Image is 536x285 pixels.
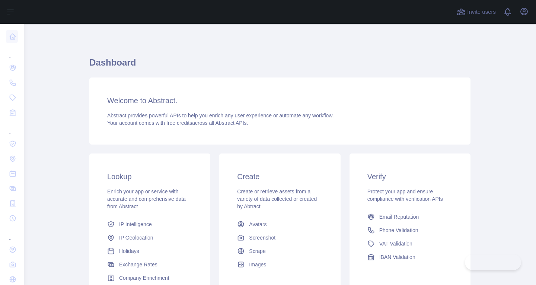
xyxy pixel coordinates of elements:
a: Phone Validation [364,224,456,237]
a: IP Intelligence [104,218,195,231]
h3: Verify [367,171,453,182]
span: free credits [166,120,192,126]
span: Images [249,261,266,268]
a: Images [234,258,325,271]
iframe: Toggle Customer Support [465,254,521,270]
span: IP Intelligence [119,221,152,228]
h3: Lookup [107,171,192,182]
h1: Dashboard [89,57,470,75]
span: IBAN Validation [379,253,415,261]
h3: Create [237,171,322,182]
span: Enrich your app or service with accurate and comprehensive data from Abstract [107,189,186,209]
button: Invite users [455,6,497,18]
span: Your account comes with across all Abstract APIs. [107,120,248,126]
a: Scrape [234,244,325,258]
span: Scrape [249,247,265,255]
a: Company Enrichment [104,271,195,285]
a: VAT Validation [364,237,456,250]
span: Screenshot [249,234,275,241]
span: Exchange Rates [119,261,157,268]
span: Company Enrichment [119,274,169,282]
a: Email Reputation [364,210,456,224]
span: Invite users [467,8,496,16]
h3: Welcome to Abstract. [107,95,453,106]
a: IBAN Validation [364,250,456,264]
a: Exchange Rates [104,258,195,271]
a: IP Geolocation [104,231,195,244]
div: ... [6,121,18,136]
div: ... [6,227,18,241]
span: Protect your app and ensure compliance with verification APIs [367,189,443,202]
span: Email Reputation [379,213,419,221]
a: Holidays [104,244,195,258]
span: VAT Validation [379,240,412,247]
a: Avatars [234,218,325,231]
span: Phone Validation [379,227,418,234]
span: Avatars [249,221,267,228]
span: IP Geolocation [119,234,153,241]
span: Create or retrieve assets from a variety of data collected or created by Abtract [237,189,317,209]
div: ... [6,45,18,60]
a: Screenshot [234,231,325,244]
span: Holidays [119,247,139,255]
span: Abstract provides powerful APIs to help you enrich any user experience or automate any workflow. [107,113,334,118]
